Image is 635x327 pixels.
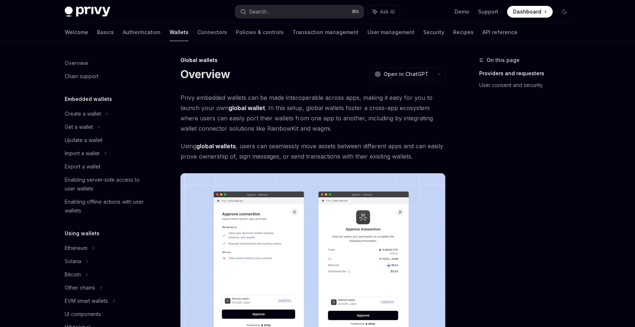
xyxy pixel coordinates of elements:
[59,57,153,70] a: Overview
[196,142,236,150] strong: global wallets
[59,134,153,147] a: Update a wallet
[482,23,517,41] a: API reference
[65,175,148,193] div: Enabling server-side access to user wallets
[352,9,359,15] span: ⌘ K
[169,23,189,41] a: Wallets
[479,68,576,79] a: Providers and requesters
[180,92,445,134] span: Privy embedded wallets can be made interoperable across apps, making it easy for you to launch yo...
[65,297,108,305] div: EVM smart wallets
[249,7,270,16] div: Search...
[513,8,541,15] span: Dashboard
[65,95,112,103] h5: Embedded wallets
[59,70,153,83] a: Chain support
[384,70,428,78] span: Open in ChatGPT
[65,7,110,17] img: dark logo
[65,109,101,118] div: Create a wallet
[479,79,576,91] a: User consent and security
[455,8,469,15] a: Demo
[453,23,474,41] a: Recipes
[380,8,395,15] span: Ask AI
[367,23,415,41] a: User management
[123,23,161,41] a: Authentication
[65,283,95,292] div: Other chains
[65,72,98,81] div: Chain support
[478,8,498,15] a: Support
[235,5,364,18] button: Search...⌘K
[197,23,227,41] a: Connectors
[180,141,445,161] span: Using , users can seamlessly move assets between different apps and can easily prove ownership of...
[97,23,114,41] a: Basics
[65,136,103,145] div: Update a wallet
[59,195,153,217] a: Enabling offline actions with user wallets
[370,68,433,80] button: Open in ChatGPT
[65,229,100,238] h5: Using wallets
[65,310,101,319] div: UI components
[65,23,88,41] a: Welcome
[65,244,87,252] div: Ethereum
[367,5,400,18] button: Ask AI
[180,68,230,81] h1: Overview
[65,197,148,215] div: Enabling offline actions with user wallets
[507,6,553,18] a: Dashboard
[293,23,359,41] a: Transaction management
[65,59,88,68] div: Overview
[180,57,445,64] div: Global wallets
[487,56,520,65] span: On this page
[559,6,570,18] button: Toggle dark mode
[65,162,100,171] div: Export a wallet
[229,104,265,112] strong: global wallet
[236,23,284,41] a: Policies & controls
[59,173,153,195] a: Enabling server-side access to user wallets
[59,160,153,173] a: Export a wallet
[65,149,100,158] div: Import a wallet
[65,270,81,279] div: Bitcoin
[423,23,444,41] a: Security
[65,123,93,131] div: Get a wallet
[59,308,153,321] a: UI components
[65,257,81,266] div: Solana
